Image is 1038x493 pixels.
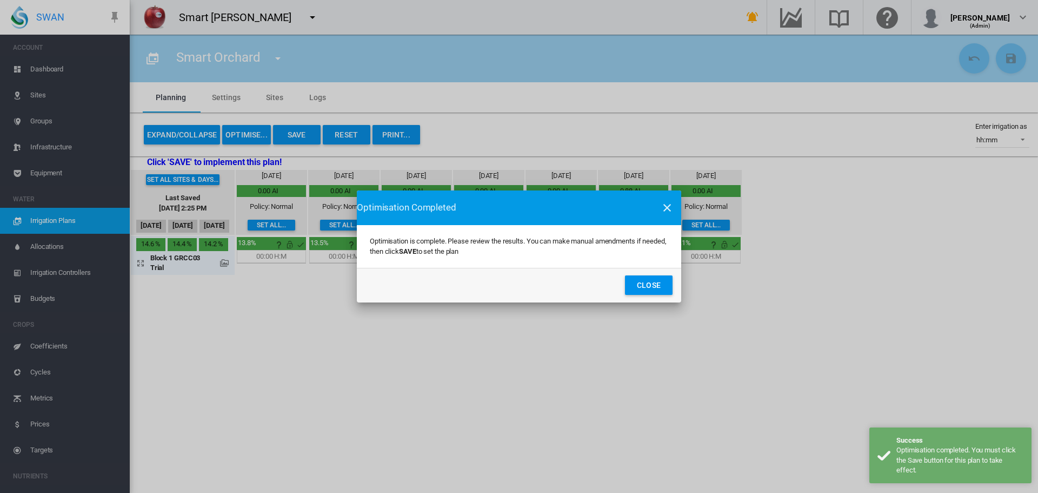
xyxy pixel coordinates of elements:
[357,190,681,302] md-dialog: Optimisation is ...
[661,201,674,214] md-icon: icon-close
[370,236,668,256] p: Optimisation is complete. Please review the results. You can make manual amendments if needed, th...
[869,428,1032,483] div: Success Optimisation completed. You must click the Save button for this plan to take effect.
[399,247,416,255] b: SAVE
[896,445,1023,475] div: Optimisation completed. You must click the Save button for this plan to take effect.
[625,275,673,295] button: Close
[896,436,1023,445] div: Success
[357,201,456,214] span: Optimisation Completed
[656,197,678,219] button: icon-close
